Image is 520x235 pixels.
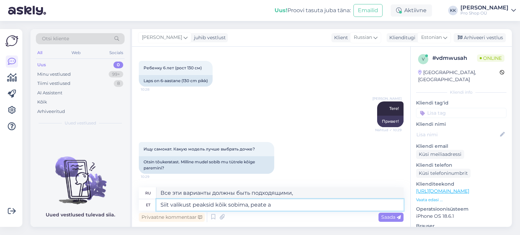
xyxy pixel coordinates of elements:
[139,213,205,222] div: Privaatne kommentaar
[65,120,96,126] span: Uued vestlused
[421,34,442,41] span: Estonian
[387,34,415,41] div: Klienditugi
[381,214,401,220] span: Saada
[375,127,402,133] span: Nähtud ✓ 10:29
[460,10,508,16] div: Pro Shop OÜ
[477,54,504,62] span: Online
[448,6,458,15] div: KK
[353,4,383,17] button: Emailid
[416,197,506,203] p: Vaata edasi ...
[37,108,65,115] div: Arhiveeritud
[331,34,348,41] div: Klient
[108,48,125,57] div: Socials
[416,222,506,230] p: Brauser
[377,116,404,127] div: Привет!
[42,35,69,42] span: Otsi kliente
[37,62,46,68] div: Uus
[432,54,477,62] div: # vdmwusah
[141,174,166,179] span: 10:29
[37,71,71,78] div: Minu vestlused
[37,90,62,96] div: AI Assistent
[109,71,123,78] div: 99+
[36,48,44,57] div: All
[145,187,151,199] div: ru
[144,146,255,151] span: Ищу самокат. Какую модель лучше выбрать дочке?
[416,169,471,178] div: Küsi telefoninumbrit
[416,206,506,213] p: Operatsioonisüsteem
[70,48,82,57] div: Web
[144,65,202,70] span: Ребенку 6 лет (рост 130 см)
[156,187,404,199] textarea: Все эти варианты должны быть подходящими,
[416,213,506,220] p: iPhone OS 18.6.1
[416,143,506,150] p: Kliendi email
[391,4,432,17] div: Aktiivne
[416,121,506,128] p: Kliendi nimi
[460,5,516,16] a: [PERSON_NAME]Pro Shop OÜ
[139,156,274,174] div: Otsin tõukeratast. Milline mudel sobib mu tütrele kõige paremini?
[416,89,506,95] div: Kliendi info
[454,33,506,42] div: Arhiveeri vestlus
[416,162,506,169] p: Kliendi telefon
[275,6,351,15] div: Proovi tasuta juba täna:
[389,106,399,111] span: Tere!
[30,144,130,205] img: No chats
[372,96,402,101] span: [PERSON_NAME]
[114,80,123,87] div: 8
[416,188,469,194] a: [URL][DOMAIN_NAME]
[191,34,226,41] div: juhib vestlust
[275,7,287,14] b: Uus!
[141,87,166,92] span: 10:28
[354,34,372,41] span: Russian
[46,211,115,218] p: Uued vestlused tulevad siia.
[460,5,508,10] div: [PERSON_NAME]
[146,199,150,211] div: et
[422,56,425,62] span: v
[416,99,506,107] p: Kliendi tag'id
[139,75,213,87] div: Laps on 6-aastane (130 cm pikk)
[416,131,499,138] input: Lisa nimi
[416,181,506,188] p: Klienditeekond
[416,108,506,118] input: Lisa tag
[5,34,18,47] img: Askly Logo
[113,62,123,68] div: 0
[37,99,47,105] div: Kõik
[37,80,70,87] div: Tiimi vestlused
[156,199,404,211] textarea: Siit valikust peaksid kõik sobima, peate
[416,150,464,159] div: Küsi meiliaadressi
[418,69,500,83] div: [GEOGRAPHIC_DATA], [GEOGRAPHIC_DATA]
[142,34,182,41] span: [PERSON_NAME]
